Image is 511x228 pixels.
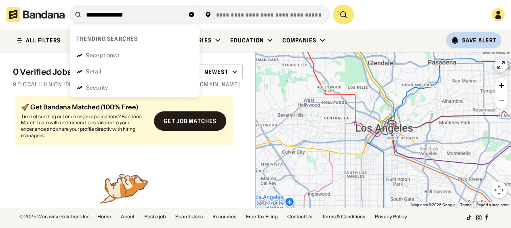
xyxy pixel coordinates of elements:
[175,214,203,219] a: Search Jobs
[258,197,284,208] img: Google
[282,37,316,44] div: Companies
[164,118,217,124] div: Get job matches
[19,214,91,219] div: © 2025 Workwise Solutions Inc.
[144,214,166,219] a: Post a job
[21,113,147,138] div: Tired of sending out endless job applications? Bandana Match Team will recommend jobs tailored to...
[258,197,284,208] a: Open this area in Google Maps (opens a new window)
[13,81,243,88] div: 9 "local 11 union [DEMOGRAPHIC_DATA] recruitment" jobs on [DOMAIN_NAME]
[86,85,108,90] div: Security
[411,203,455,207] span: Map data ©2025 Google
[86,52,120,58] div: Receptionist
[13,67,140,77] div: 0 Verified Jobs
[212,214,236,219] a: Resources
[476,203,509,207] a: Report a map error
[21,104,147,110] div: 🚀 Get Bandana Matched (100% Free)
[375,214,407,219] a: Privacy Policy
[462,37,496,44] div: Save Alert
[97,214,111,219] a: Home
[246,214,278,219] a: Free Tax Filing
[460,203,471,207] a: Terms (opens in new tab)
[26,38,61,43] div: ALL FILTERS
[6,7,65,22] img: Bandana logotype
[121,214,135,219] a: About
[491,182,507,198] button: Map camera controls
[86,69,101,74] div: Retail
[204,68,229,75] div: Newest
[230,37,264,44] div: Education
[287,214,312,219] a: Contact Us
[13,93,242,170] div: grid
[322,214,365,219] a: Terms & Conditions
[76,35,138,42] div: Trending searches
